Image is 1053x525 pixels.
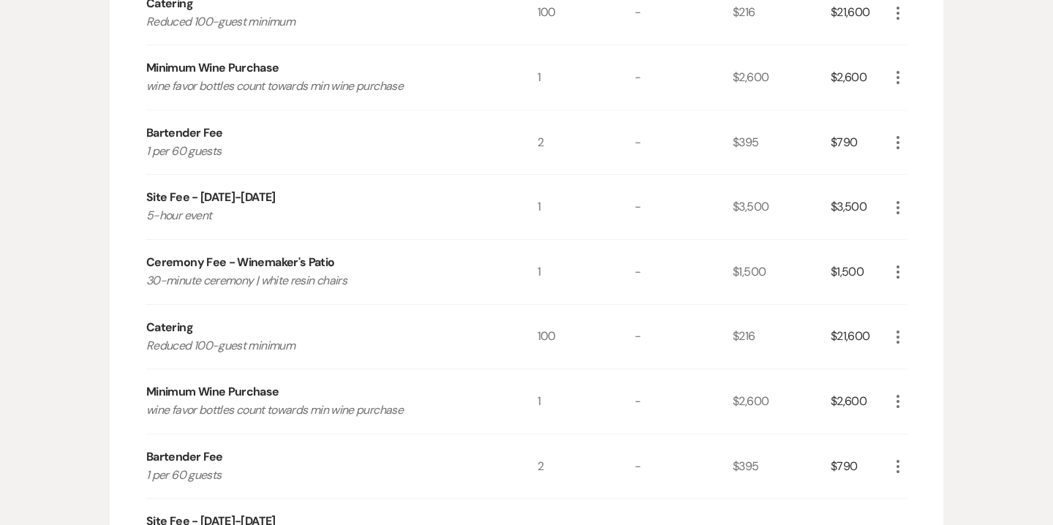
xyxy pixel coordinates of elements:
div: - [635,45,733,110]
div: $216 [733,305,831,369]
p: Reduced 100-guest minimum [146,336,498,355]
div: $1,500 [733,240,831,304]
div: Catering [146,319,193,336]
p: wine favor bottles count towards min wine purchase [146,401,498,420]
div: - [635,434,733,499]
p: Reduced 100-guest minimum [146,12,498,31]
div: $1,500 [831,240,889,304]
div: $395 [733,434,831,499]
div: Bartender Fee [146,448,223,466]
div: $2,600 [733,45,831,110]
div: Site Fee - [DATE]-[DATE] [146,189,276,206]
div: $790 [831,110,889,175]
p: 1 per 60 guests [146,142,498,161]
div: Minimum Wine Purchase [146,383,279,401]
div: $3,500 [831,175,889,239]
div: Minimum Wine Purchase [146,59,279,77]
div: $395 [733,110,831,175]
p: 5-hour event [146,206,498,225]
div: 1 [537,240,635,304]
div: 100 [537,305,635,369]
div: $2,600 [831,369,889,434]
div: - [635,110,733,175]
div: - [635,369,733,434]
p: 1 per 60 guests [146,466,498,485]
p: 30-minute ceremony | white resin chairs [146,271,498,290]
div: - [635,175,733,239]
div: $2,600 [831,45,889,110]
p: wine favor bottles count towards min wine purchase [146,77,498,96]
div: Bartender Fee [146,124,223,142]
div: 2 [537,110,635,175]
div: - [635,305,733,369]
div: $790 [831,434,889,499]
div: $21,600 [831,305,889,369]
div: 1 [537,175,635,239]
div: Ceremony Fee - Winemaker's Patio [146,254,335,271]
div: $2,600 [733,369,831,434]
div: 2 [537,434,635,499]
div: $3,500 [733,175,831,239]
div: 1 [537,45,635,110]
div: - [635,240,733,304]
div: 1 [537,369,635,434]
